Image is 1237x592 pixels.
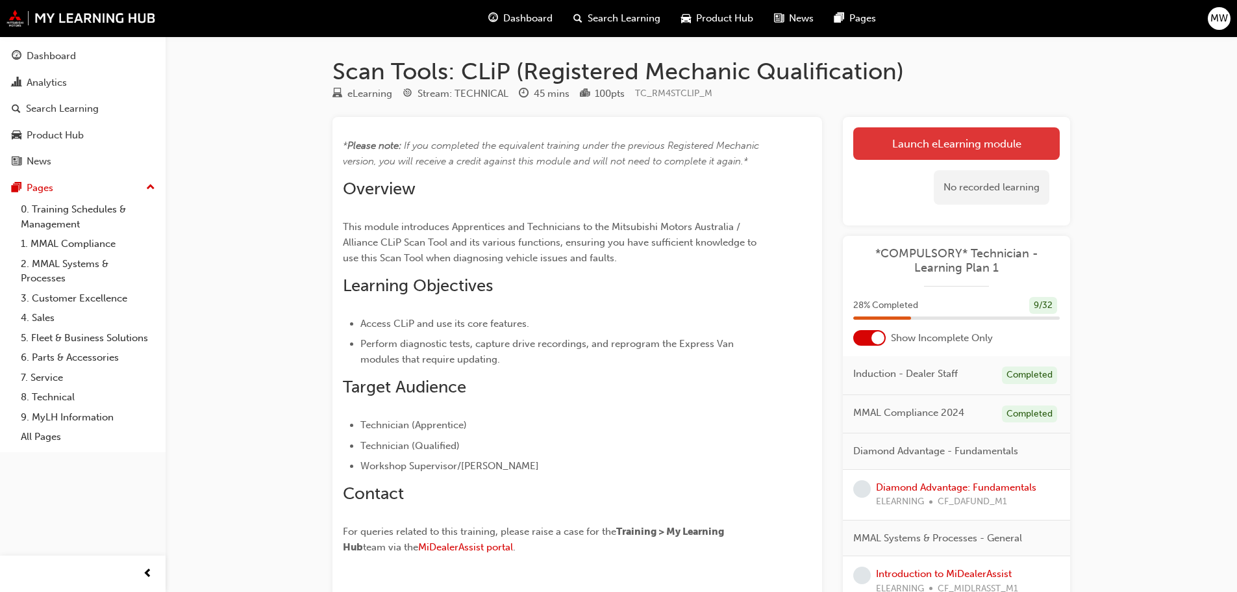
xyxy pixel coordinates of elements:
[1002,367,1057,384] div: Completed
[519,86,569,102] div: Duration
[16,199,160,234] a: 0. Training Schedules & Management
[853,531,1022,546] span: MMAL Systems & Processes - General
[513,541,516,553] span: .
[1029,297,1057,315] div: 9 / 32
[853,246,1060,276] a: *COMPULSORY* Technician - Learning Plan 1
[849,11,876,26] span: Pages
[27,75,67,90] div: Analytics
[853,405,964,420] span: MMAL Compliance 2024
[16,407,160,428] a: 9. MyLH Information
[360,318,529,329] span: Access CLiP and use its core features.
[5,44,160,68] a: Dashboard
[332,88,342,100] span: learningResourceType_ELEARNING-icon
[16,368,160,388] a: 7. Service
[360,419,467,431] span: Technician (Apprentice)
[343,221,759,264] span: This module introduces Apprentices and Technicians to the Mitsubishi Motors Australia / Alliance ...
[519,88,529,100] span: clock-icon
[12,183,21,194] span: pages-icon
[332,57,1070,86] h1: Scan Tools: CLiP (Registered Mechanic Qualification)
[16,348,160,368] a: 6. Parts & Accessories
[12,130,21,142] span: car-icon
[1210,11,1228,26] span: MW
[876,495,924,509] span: ELEARNING
[27,128,84,143] div: Product Hub
[764,5,824,32] a: news-iconNews
[696,11,753,26] span: Product Hub
[16,308,160,328] a: 4. Sales
[5,149,160,174] a: News
[5,123,160,148] a: Product Hub
[580,86,625,102] div: Points
[403,88,412,100] span: target-icon
[534,86,569,101] div: 45 mins
[1208,7,1231,30] button: MW
[834,10,844,27] span: pages-icon
[347,140,404,151] span: Please note: ​
[16,387,160,407] a: 8. Technical
[27,154,51,169] div: News
[143,566,153,582] span: prev-icon
[853,298,918,313] span: 28 % Completed
[343,179,416,199] span: Overview
[360,440,460,452] span: Technician (Qualified)
[853,127,1060,160] a: Launch eLearning module
[12,77,21,89] span: chart-icon
[418,541,513,553] a: MiDealerAssist portal
[146,179,155,196] span: up-icon
[343,140,762,167] span: If you completed the equivalent training under the previous Registered Mechanic version, you will...
[332,86,392,102] div: Type
[503,11,553,26] span: Dashboard
[27,49,76,64] div: Dashboard
[12,103,21,115] span: search-icon
[5,97,160,121] a: Search Learning
[671,5,764,32] a: car-iconProduct Hub
[853,444,1018,459] span: Diamond Advantage - Fundamentals
[16,254,160,289] a: 2. MMAL Systems & Processes
[573,10,582,27] span: search-icon
[563,5,671,32] a: search-iconSearch Learning
[5,71,160,95] a: Analytics
[876,568,1012,580] a: Introduction to MiDealerAssist
[343,483,404,504] span: Contact
[824,5,886,32] a: pages-iconPages
[347,86,392,101] div: eLearning
[418,86,508,101] div: Stream: TECHNICAL
[343,377,466,397] span: Target Audience
[1002,405,1057,423] div: Completed
[588,11,660,26] span: Search Learning
[853,480,871,498] span: learningRecordVerb_NONE-icon
[363,541,418,553] span: team via the
[360,460,539,472] span: Workshop Supervisor/[PERSON_NAME]
[16,427,160,447] a: All Pages
[853,567,871,584] span: learningRecordVerb_NONE-icon
[16,289,160,309] a: 3. Customer Excellence
[5,42,160,176] button: DashboardAnalyticsSearch LearningProduct HubNews
[360,338,736,365] span: Perform diagnostic tests, capture drive recordings, and reprogram the Express Van modules that re...
[5,176,160,200] button: Pages
[681,10,691,27] span: car-icon
[891,331,993,346] span: Show Incomplete Only
[343,276,493,296] span: Learning Objectives
[595,86,625,101] div: 100 pts
[774,10,784,27] span: news-icon
[403,86,508,102] div: Stream
[635,88,712,99] span: Learning resource code
[12,51,21,62] span: guage-icon
[16,234,160,254] a: 1. MMAL Compliance
[478,5,563,32] a: guage-iconDashboard
[876,482,1036,493] a: Diamond Advantage: Fundamentals
[6,10,156,27] img: mmal
[16,328,160,348] a: 5. Fleet & Business Solutions
[27,181,53,196] div: Pages
[789,11,814,26] span: News
[580,88,590,100] span: podium-icon
[26,101,99,116] div: Search Learning
[853,367,958,381] span: Induction - Dealer Staff
[12,156,21,168] span: news-icon
[938,495,1007,509] span: CF_DAFUND_M1
[488,10,498,27] span: guage-icon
